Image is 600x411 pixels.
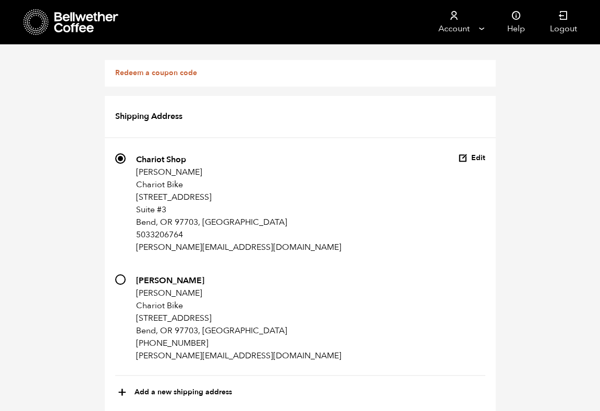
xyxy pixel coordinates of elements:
[136,299,341,312] p: Chariot Bike
[136,287,341,299] p: [PERSON_NAME]
[136,154,186,165] strong: Chariot Shop
[136,203,341,216] p: Suite #3
[136,275,204,286] strong: [PERSON_NAME]
[136,216,341,228] p: Bend, OR 97703, [GEOGRAPHIC_DATA]
[136,166,341,178] p: [PERSON_NAME]
[115,68,197,78] a: Redeem a coupon code
[105,96,496,138] h2: Shipping Address
[118,384,127,402] span: +
[118,384,232,402] button: +Add a new shipping address
[136,337,341,349] p: [PHONE_NUMBER]
[136,241,341,253] p: [PERSON_NAME][EMAIL_ADDRESS][DOMAIN_NAME]
[115,274,126,285] input: [PERSON_NAME] [PERSON_NAME] Chariot Bike [STREET_ADDRESS] Bend, OR 97703, [GEOGRAPHIC_DATA] [PHON...
[136,228,341,241] p: 5033206764
[136,191,341,203] p: [STREET_ADDRESS]
[136,349,341,362] p: [PERSON_NAME][EMAIL_ADDRESS][DOMAIN_NAME]
[136,324,341,337] p: Bend, OR 97703, [GEOGRAPHIC_DATA]
[136,312,341,324] p: [STREET_ADDRESS]
[458,153,485,163] button: Edit
[115,153,126,164] input: Chariot Shop [PERSON_NAME] Chariot Bike [STREET_ADDRESS] Suite #3 Bend, OR 97703, [GEOGRAPHIC_DAT...
[136,178,341,191] p: Chariot Bike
